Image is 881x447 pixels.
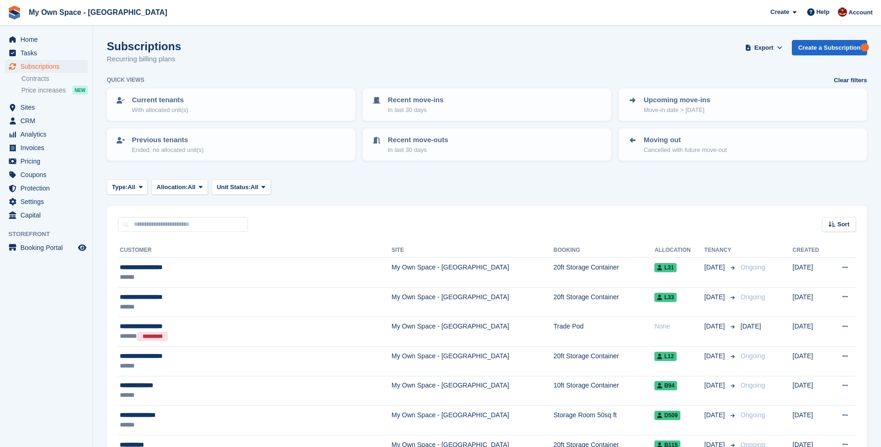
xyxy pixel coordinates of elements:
[20,60,76,73] span: Subscriptions
[20,128,76,141] span: Analytics
[5,33,88,46] a: menu
[654,322,704,331] div: None
[5,155,88,168] a: menu
[644,135,727,145] p: Moving out
[20,241,76,254] span: Booking Portal
[5,46,88,59] a: menu
[188,183,196,192] span: All
[741,411,765,419] span: Ongoing
[705,263,727,272] span: [DATE]
[21,85,88,95] a: Price increases NEW
[217,183,251,192] span: Unit Status:
[620,89,866,120] a: Upcoming move-ins Move-in date > [DATE]
[741,322,761,330] span: [DATE]
[77,242,88,253] a: Preview store
[392,317,554,347] td: My Own Space - [GEOGRAPHIC_DATA]
[108,89,354,120] a: Current tenants With allocated unit(s)
[388,95,444,105] p: Recent move-ins
[741,293,765,301] span: Ongoing
[793,243,829,258] th: Created
[792,40,867,55] a: Create a Subscription
[132,105,188,115] p: With allocated unit(s)
[654,263,677,272] span: L31
[644,105,710,115] p: Move-in date > [DATE]
[20,195,76,208] span: Settings
[21,74,88,83] a: Contracts
[8,230,92,239] span: Storefront
[388,135,448,145] p: Recent move-outs
[5,209,88,222] a: menu
[741,263,765,271] span: Ongoing
[5,182,88,195] a: menu
[793,317,829,347] td: [DATE]
[770,7,789,17] span: Create
[554,287,655,317] td: 20ft Storage Container
[793,346,829,376] td: [DATE]
[654,293,677,302] span: L33
[25,5,171,20] a: My Own Space - [GEOGRAPHIC_DATA]
[132,135,204,145] p: Previous tenants
[392,243,554,258] th: Site
[5,168,88,181] a: menu
[108,129,354,160] a: Previous tenants Ended, no allocated unit(s)
[20,141,76,154] span: Invoices
[212,179,271,195] button: Unit Status: All
[112,183,128,192] span: Type:
[107,179,148,195] button: Type: All
[20,209,76,222] span: Capital
[5,141,88,154] a: menu
[128,183,136,192] span: All
[744,40,784,55] button: Export
[107,54,181,65] p: Recurring billing plans
[5,128,88,141] a: menu
[5,101,88,114] a: menu
[118,243,392,258] th: Customer
[392,406,554,435] td: My Own Space - [GEOGRAPHIC_DATA]
[20,168,76,181] span: Coupons
[793,258,829,288] td: [DATE]
[72,85,88,95] div: NEW
[838,7,847,17] img: Megan Angel
[107,76,144,84] h6: Quick views
[20,46,76,59] span: Tasks
[754,43,773,53] span: Export
[20,155,76,168] span: Pricing
[392,346,554,376] td: My Own Space - [GEOGRAPHIC_DATA]
[20,114,76,127] span: CRM
[132,145,204,155] p: Ended, no allocated unit(s)
[705,351,727,361] span: [DATE]
[20,101,76,114] span: Sites
[793,406,829,435] td: [DATE]
[705,381,727,390] span: [DATE]
[654,243,704,258] th: Allocation
[157,183,188,192] span: Allocation:
[5,114,88,127] a: menu
[554,376,655,406] td: 10ft Storage Container
[654,381,677,390] span: B94
[151,179,208,195] button: Allocation: All
[741,381,765,389] span: Ongoing
[705,410,727,420] span: [DATE]
[21,86,66,95] span: Price increases
[392,376,554,406] td: My Own Space - [GEOGRAPHIC_DATA]
[861,43,869,52] div: Tooltip anchor
[388,105,444,115] p: In last 30 days
[20,33,76,46] span: Home
[364,129,610,160] a: Recent move-outs In last 30 days
[816,7,829,17] span: Help
[7,6,21,20] img: stora-icon-8386f47178a22dfd0bd8f6a31ec36ba5ce8667c1dd55bd0f319d3a0aa187defe.svg
[5,241,88,254] a: menu
[654,352,677,361] span: L12
[364,89,610,120] a: Recent move-ins In last 30 days
[392,287,554,317] td: My Own Space - [GEOGRAPHIC_DATA]
[793,287,829,317] td: [DATE]
[5,60,88,73] a: menu
[644,145,727,155] p: Cancelled with future move-out
[20,182,76,195] span: Protection
[705,243,737,258] th: Tenancy
[620,129,866,160] a: Moving out Cancelled with future move-out
[705,292,727,302] span: [DATE]
[654,411,680,420] span: D509
[554,346,655,376] td: 20ft Storage Container
[554,317,655,347] td: Trade Pod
